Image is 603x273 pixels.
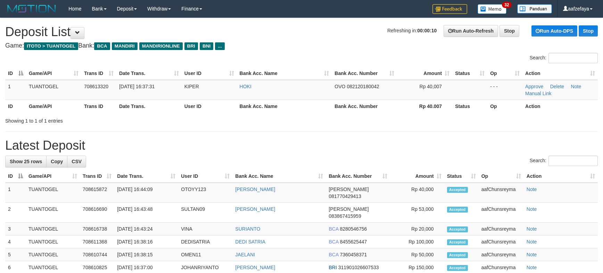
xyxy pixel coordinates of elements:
[119,84,155,89] span: [DATE] 16:37:31
[478,4,507,14] img: Button%20Memo.svg
[5,3,58,14] img: MOTION_logo.png
[80,170,114,183] th: Trans ID: activate to sort column ascending
[329,226,338,232] span: BCA
[502,2,511,8] span: 32
[72,159,82,164] span: CSV
[390,183,444,203] td: Rp 40,000
[479,183,524,203] td: aafChunsreyma
[184,42,198,50] span: BRI
[184,84,199,89] span: KIPER
[235,265,275,270] a: [PERSON_NAME]
[200,42,213,50] span: BNI
[527,265,537,270] a: Note
[332,100,397,113] th: Bank Acc. Number
[84,84,108,89] span: 708613320
[340,226,367,232] span: Copy 8280546756 to clipboard
[390,248,444,261] td: Rp 50,000
[447,207,468,213] span: Accepted
[527,187,537,192] a: Note
[114,223,178,235] td: [DATE] 16:43:24
[479,170,524,183] th: Op: activate to sort column ascending
[444,170,479,183] th: Status: activate to sort column ascending
[26,203,80,223] td: TUANTOGEL
[26,80,81,100] td: TUANTOGEL
[5,100,26,113] th: ID
[26,223,80,235] td: TUANTOGEL
[80,203,114,223] td: 708616690
[452,67,487,80] th: Status: activate to sort column ascending
[332,67,397,80] th: Bank Acc. Number: activate to sort column ascending
[5,25,598,39] h1: Deposit List
[235,187,275,192] a: [PERSON_NAME]
[5,42,598,49] h4: Game: Bank:
[80,248,114,261] td: 708610744
[487,67,522,80] th: Op: activate to sort column ascending
[390,235,444,248] td: Rp 100,000
[329,206,369,212] span: [PERSON_NAME]
[525,84,543,89] a: Approve
[26,183,80,203] td: TUANTOGEL
[420,84,442,89] span: Rp 40,007
[340,239,367,245] span: Copy 8455625447 to clipboard
[527,239,537,245] a: Note
[5,248,26,261] td: 5
[237,67,332,80] th: Bank Acc. Name: activate to sort column ascending
[10,159,42,164] span: Show 25 rows
[548,53,598,63] input: Search:
[487,100,522,113] th: Op
[479,223,524,235] td: aafChunsreyma
[531,25,577,36] a: Run Auto-DPS
[397,100,452,113] th: Rp 40.007
[182,67,237,80] th: User ID: activate to sort column ascending
[5,203,26,223] td: 2
[178,223,232,235] td: VINA
[517,4,552,14] img: panduan.png
[5,115,246,124] div: Showing 1 to 1 of 1 entries
[178,235,232,248] td: DEDISATRIA
[326,170,390,183] th: Bank Acc. Number: activate to sort column ascending
[390,203,444,223] td: Rp 53,000
[522,100,598,113] th: Action
[26,248,80,261] td: TUANTOGEL
[114,183,178,203] td: [DATE] 16:44:09
[530,156,598,166] label: Search:
[524,170,598,183] th: Action: activate to sort column ascending
[178,248,232,261] td: OMEN11
[24,42,78,50] span: ITOTO > TUANTOGEL
[479,235,524,248] td: aafChunsreyma
[26,67,81,80] th: Game/API: activate to sort column ascending
[235,239,265,245] a: DEDI SATRIA
[525,91,552,96] a: Manual Link
[26,235,80,248] td: TUANTOGEL
[114,203,178,223] td: [DATE] 16:43:48
[26,100,81,113] th: Game/API
[5,223,26,235] td: 3
[116,67,182,80] th: Date Trans.: activate to sort column ascending
[178,203,232,223] td: SULTAN09
[334,84,345,89] span: OVO
[178,170,232,183] th: User ID: activate to sort column ascending
[479,203,524,223] td: aafChunsreyma
[487,80,522,100] td: - - -
[452,100,487,113] th: Status
[447,187,468,193] span: Accepted
[237,100,332,113] th: Bank Acc. Name
[397,67,452,80] th: Amount: activate to sort column ascending
[5,235,26,248] td: 4
[5,156,47,167] a: Show 25 rows
[444,25,498,37] a: Run Auto-Refresh
[215,42,224,50] span: ...
[114,170,178,183] th: Date Trans.: activate to sort column ascending
[232,170,326,183] th: Bank Acc. Name: activate to sort column ascending
[94,42,110,50] span: BCA
[447,252,468,258] span: Accepted
[5,67,26,80] th: ID: activate to sort column descending
[390,223,444,235] td: Rp 20,000
[527,252,537,257] a: Note
[67,156,86,167] a: CSV
[235,206,275,212] a: [PERSON_NAME]
[329,239,338,245] span: BCA
[571,84,581,89] a: Note
[548,156,598,166] input: Search:
[139,42,183,50] span: MANDIRIONLINE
